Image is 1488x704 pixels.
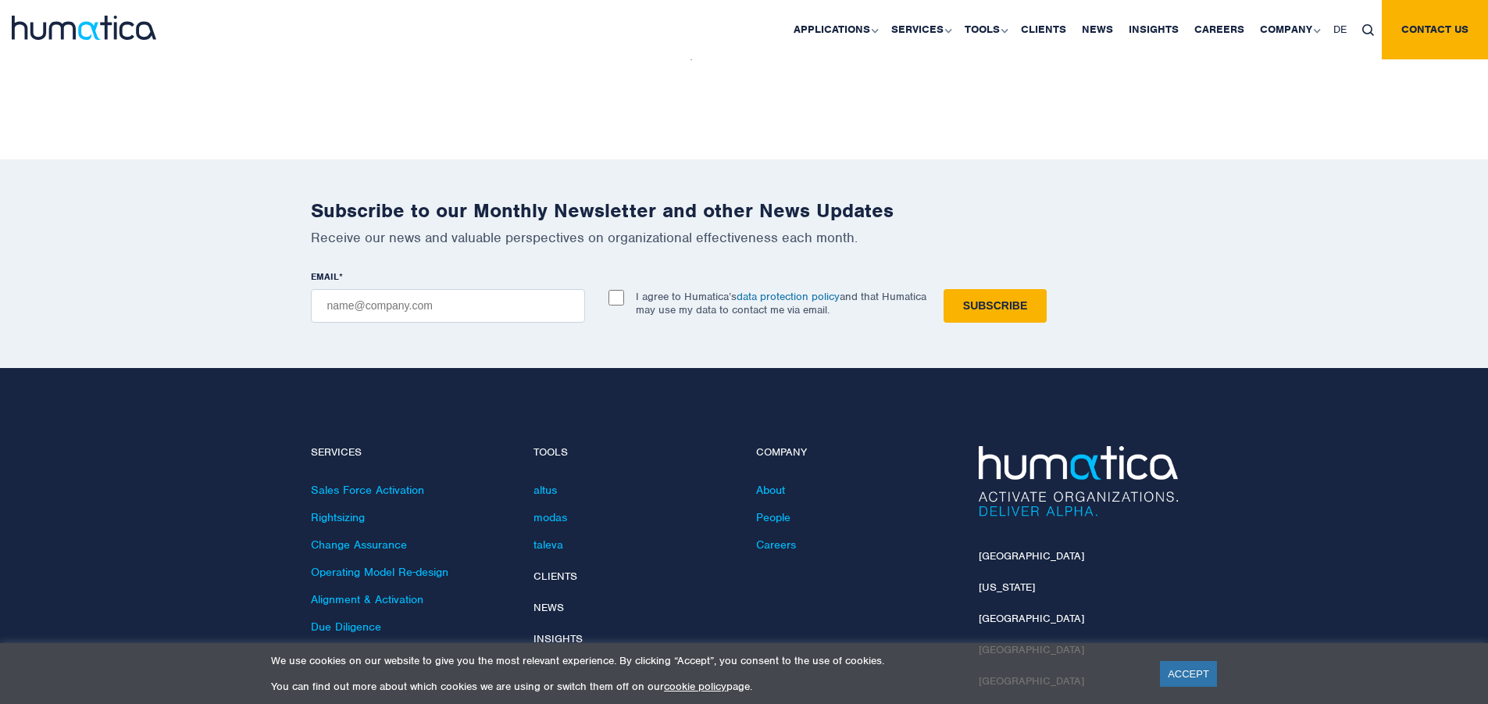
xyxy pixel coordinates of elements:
img: search_icon [1362,24,1374,36]
p: You can find out more about which cookies we are using or switch them off on our page. [271,680,1140,693]
h4: Tools [533,446,733,459]
a: [US_STATE] [979,581,1035,594]
a: People [756,510,790,524]
a: News [533,601,564,614]
a: altus [533,483,557,497]
p: We use cookies on our website to give you the most relevant experience. By clicking “Accept”, you... [271,654,1140,667]
p: Receive our news and valuable perspectives on organizational effectiveness each month. [311,229,1178,246]
a: Alignment & Activation [311,592,423,606]
h4: Company [756,446,955,459]
a: [GEOGRAPHIC_DATA] [979,612,1084,625]
a: ACCEPT [1160,661,1217,687]
a: Change Assurance [311,538,407,552]
a: cookie policy [664,680,726,693]
p: I agree to Humatica’s and that Humatica may use my data to contact me via email. [636,290,926,316]
input: name@company.com [311,289,585,323]
a: Insights [533,632,583,645]
input: I agree to Humatica’sdata protection policyand that Humatica may use my data to contact me via em... [608,290,624,306]
a: Due Diligence [311,620,381,634]
a: taleva [533,538,563,552]
a: Clients [533,570,577,583]
a: Careers [756,538,796,552]
a: Operating Model Re-design [311,565,448,579]
input: Subscribe [944,289,1047,323]
img: logo [12,16,156,40]
a: data protection policy [737,290,840,303]
img: Humatica [979,446,1178,516]
h4: Services [311,446,510,459]
a: Sales Force Activation [311,483,424,497]
a: Rightsizing [311,510,365,524]
span: DE [1333,23,1347,36]
h2: Subscribe to our Monthly Newsletter and other News Updates [311,198,1178,223]
span: EMAIL [311,270,339,283]
a: modas [533,510,567,524]
a: [GEOGRAPHIC_DATA] [979,549,1084,563]
a: About [756,483,785,497]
